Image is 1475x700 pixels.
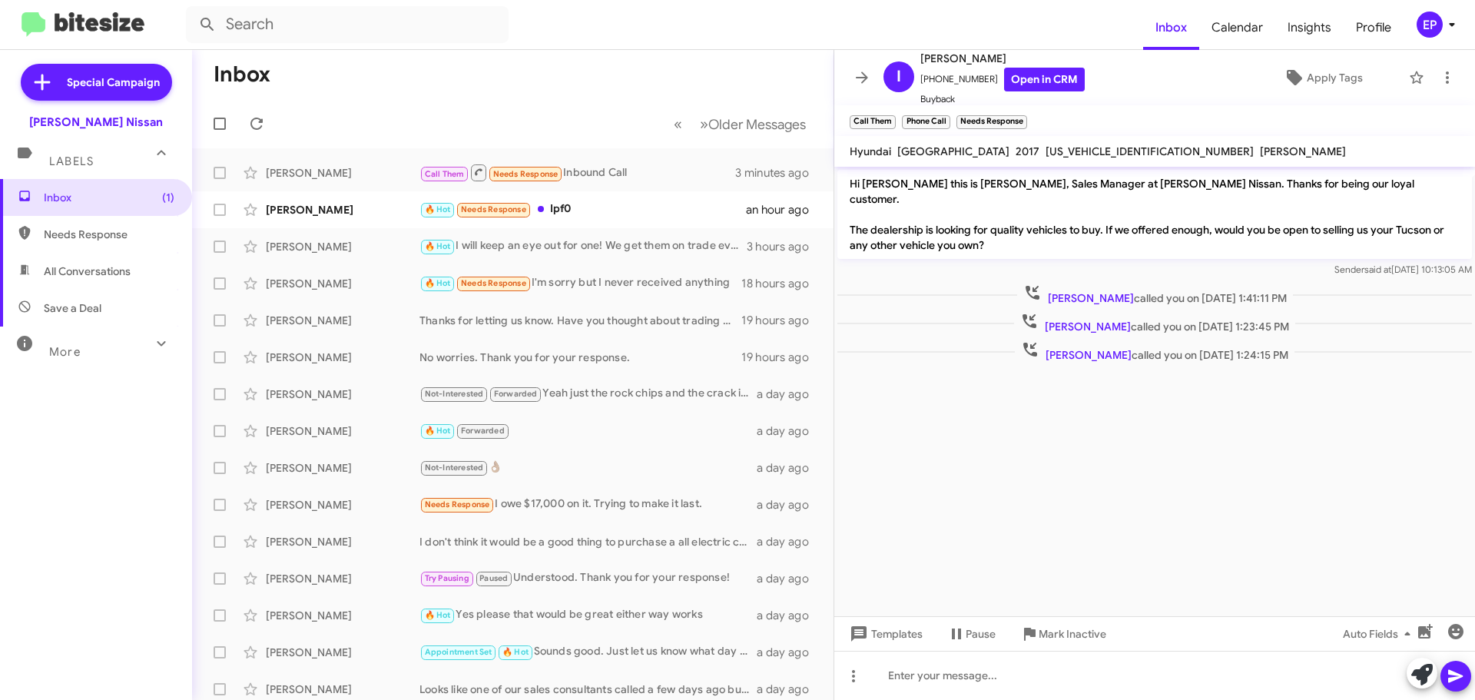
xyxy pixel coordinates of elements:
div: an hour ago [746,202,821,217]
span: [PERSON_NAME] [1045,320,1131,333]
span: [US_VEHICLE_IDENTIFICATION_NUMBER] [1046,144,1254,158]
span: Try Pausing [425,573,469,583]
div: No worries. Thank you for your response. [419,350,741,365]
span: 2017 [1016,144,1039,158]
span: Needs Response [461,278,526,288]
span: said at [1364,264,1391,275]
span: I [897,65,901,89]
span: Forwarded [457,424,508,439]
div: a day ago [757,608,821,623]
span: [PERSON_NAME] [920,49,1085,68]
span: More [49,345,81,359]
span: Special Campaign [67,75,160,90]
div: 3 minutes ago [735,165,821,181]
div: a day ago [757,460,821,476]
div: a day ago [757,645,821,660]
small: Call Them [850,115,896,129]
span: [PERSON_NAME] [1260,144,1346,158]
span: called you on [DATE] 1:24:15 PM [1015,340,1294,363]
div: 18 hours ago [741,276,821,291]
h1: Inbox [214,62,270,87]
div: 19 hours ago [741,313,821,328]
div: Yeah just the rock chips and the crack in the glass that's it all other windows are good [419,385,757,403]
div: [PERSON_NAME] [266,497,419,513]
div: [PERSON_NAME] [266,460,419,476]
button: Apply Tags [1244,64,1401,91]
div: 3 hours ago [747,239,821,254]
span: 🔥 Hot [502,647,529,657]
input: Search [186,6,509,43]
div: 👌🏽 [419,459,757,476]
div: 19 hours ago [741,350,821,365]
span: Templates [847,620,923,648]
span: [PERSON_NAME] [1048,291,1134,305]
span: Needs Response [425,499,490,509]
div: I don't think it would be a good thing to purchase a all electric car . I would be interested in ... [419,534,757,549]
span: Inbox [44,190,174,205]
span: [PERSON_NAME] [1046,348,1132,362]
nav: Page navigation example [665,108,815,140]
div: Looks like one of our sales consultants called a few days ago but didn't make contact with you. I... [419,682,757,697]
small: Phone Call [902,115,950,129]
span: Needs Response [461,204,526,214]
button: EP [1404,12,1458,38]
span: « [674,114,682,134]
button: Next [691,108,815,140]
span: All Conversations [44,264,131,279]
div: [PERSON_NAME] [266,165,419,181]
span: Forwarded [490,387,541,402]
small: Needs Response [956,115,1027,129]
div: I'm sorry but I never received anything [419,274,741,292]
div: Yes please that would be great either way works [419,606,757,624]
div: [PERSON_NAME] [266,276,419,291]
span: (1) [162,190,174,205]
div: a day ago [757,571,821,586]
span: Labels [49,154,94,168]
span: Save a Deal [44,300,101,316]
span: Needs Response [44,227,174,242]
span: Needs Response [493,169,559,179]
span: called you on [DATE] 1:41:11 PM [1017,284,1293,306]
span: Mark Inactive [1039,620,1106,648]
a: Insights [1275,5,1344,50]
span: 🔥 Hot [425,204,451,214]
span: Call Them [425,169,465,179]
span: Sender [DATE] 10:13:05 AM [1334,264,1472,275]
div: EP [1417,12,1443,38]
span: 🔥 Hot [425,241,451,251]
div: a day ago [757,497,821,513]
div: [PERSON_NAME] [266,571,419,586]
a: Open in CRM [1004,68,1085,91]
div: a day ago [757,423,821,439]
p: Hi [PERSON_NAME] this is [PERSON_NAME], Sales Manager at [PERSON_NAME] Nissan. Thanks for being o... [837,170,1472,259]
div: [PERSON_NAME] [266,239,419,254]
span: » [700,114,708,134]
div: [PERSON_NAME] Nissan [29,114,163,130]
div: [PERSON_NAME] [266,313,419,328]
span: Buyback [920,91,1085,107]
span: [PHONE_NUMBER] [920,68,1085,91]
a: Calendar [1199,5,1275,50]
button: Previous [665,108,691,140]
span: Paused [479,573,508,583]
span: 🔥 Hot [425,610,451,620]
span: 🔥 Hot [425,278,451,288]
div: [PERSON_NAME] [266,202,419,217]
span: Apply Tags [1307,64,1363,91]
button: Mark Inactive [1008,620,1119,648]
button: Pause [935,620,1008,648]
a: Profile [1344,5,1404,50]
div: Sounds good. Just let us know what day works best for you. [419,643,757,661]
div: [PERSON_NAME] [266,423,419,439]
div: I will keep an eye out for one! We get them on trade every now and then. [419,237,747,255]
span: 🔥 Hot [425,426,451,436]
span: [GEOGRAPHIC_DATA] [897,144,1009,158]
span: Auto Fields [1343,620,1417,648]
span: Pause [966,620,996,648]
div: I owe $17,000 on it. Trying to make it last. [419,496,757,513]
a: Inbox [1143,5,1199,50]
div: [PERSON_NAME] [266,350,419,365]
button: Templates [834,620,935,648]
